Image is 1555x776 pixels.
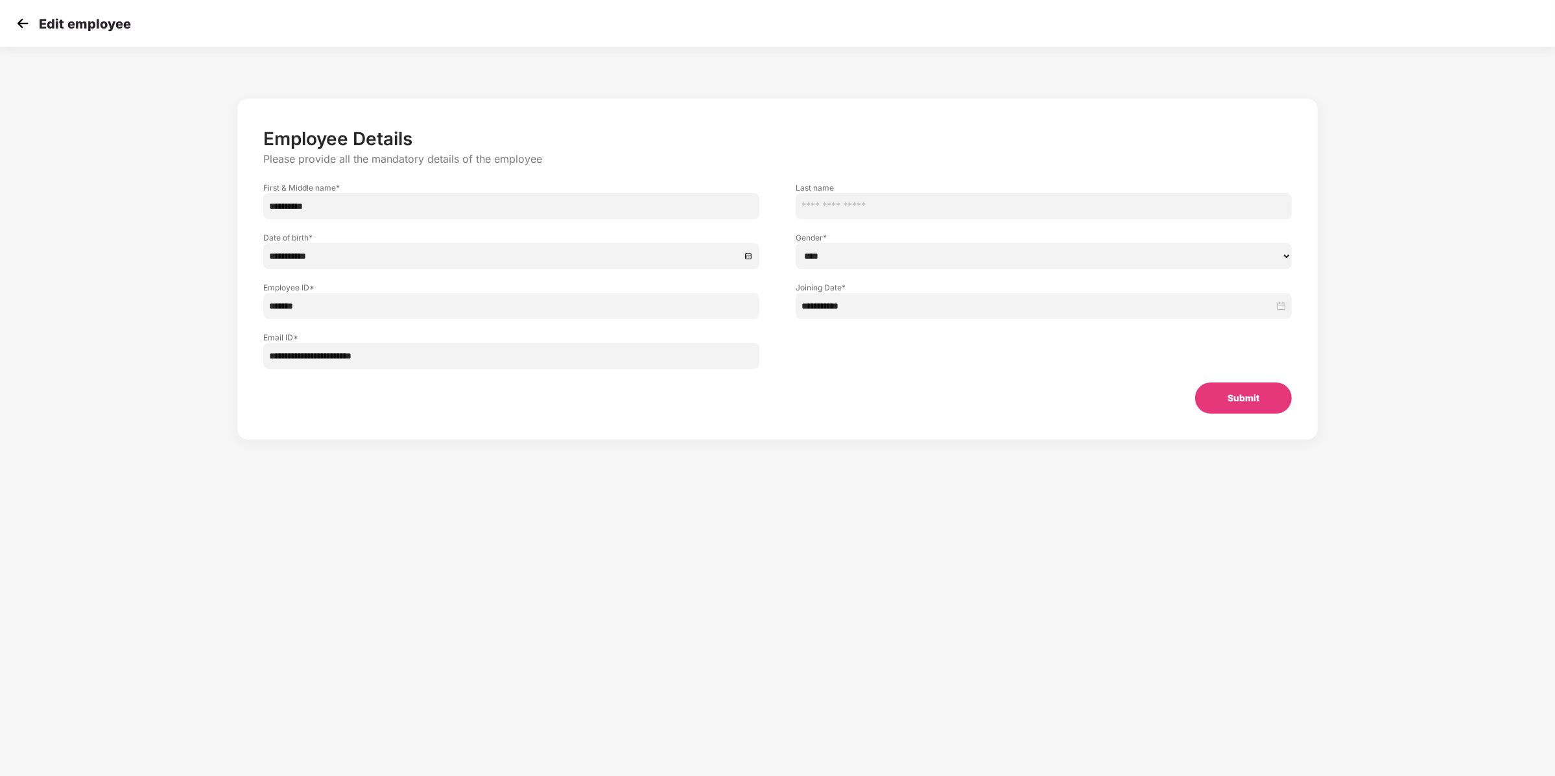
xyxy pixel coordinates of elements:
p: Edit employee [39,16,131,32]
p: Employee Details [263,128,1291,150]
button: Submit [1195,382,1292,414]
label: Gender [796,232,1292,243]
img: svg+xml;base64,PHN2ZyB4bWxucz0iaHR0cDovL3d3dy53My5vcmcvMjAwMC9zdmciIHdpZHRoPSIzMCIgaGVpZ2h0PSIzMC... [13,14,32,33]
label: Last name [796,182,1292,193]
label: First & Middle name [263,182,759,193]
p: Please provide all the mandatory details of the employee [263,152,1291,166]
label: Email ID [263,332,759,343]
label: Employee ID [263,282,759,293]
label: Joining Date [796,282,1292,293]
label: Date of birth [263,232,759,243]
